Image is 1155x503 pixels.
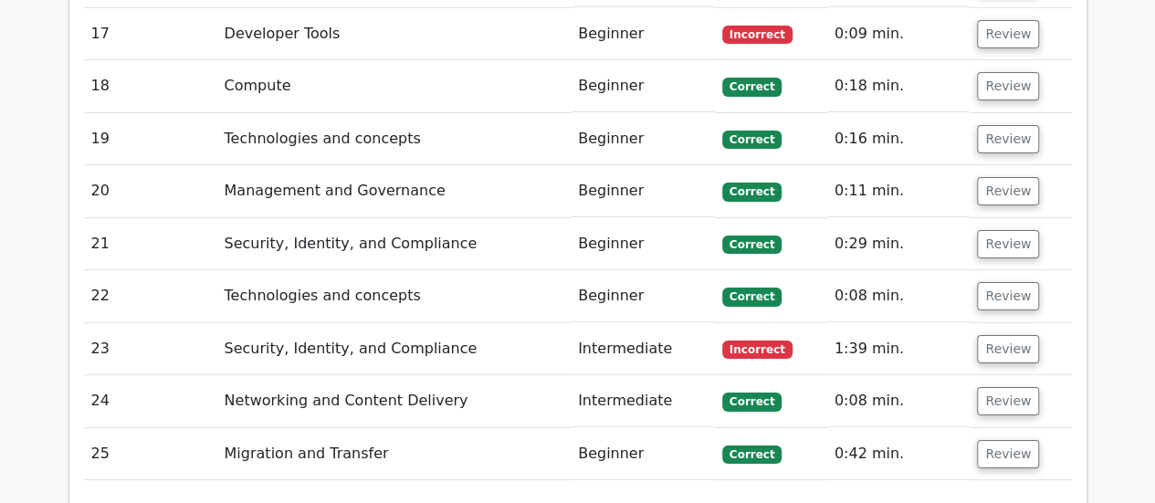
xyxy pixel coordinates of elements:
[722,341,793,359] span: Incorrect
[217,165,571,217] td: Management and Governance
[977,335,1039,363] button: Review
[722,131,782,149] span: Correct
[217,60,571,112] td: Compute
[84,428,217,480] td: 25
[84,375,217,427] td: 24
[827,375,971,427] td: 0:08 min.
[722,78,782,96] span: Correct
[977,20,1039,48] button: Review
[827,270,971,322] td: 0:08 min.
[977,440,1039,468] button: Review
[827,165,971,217] td: 0:11 min.
[217,428,571,480] td: Migration and Transfer
[977,177,1039,205] button: Review
[217,113,571,165] td: Technologies and concepts
[977,387,1039,415] button: Review
[977,230,1039,258] button: Review
[571,165,715,217] td: Beginner
[217,323,571,375] td: Security, Identity, and Compliance
[977,72,1039,100] button: Review
[722,445,782,464] span: Correct
[827,60,971,112] td: 0:18 min.
[571,8,715,60] td: Beginner
[84,8,217,60] td: 17
[217,375,571,427] td: Networking and Content Delivery
[571,113,715,165] td: Beginner
[84,270,217,322] td: 22
[827,323,971,375] td: 1:39 min.
[217,218,571,270] td: Security, Identity, and Compliance
[84,113,217,165] td: 19
[571,323,715,375] td: Intermediate
[571,428,715,480] td: Beginner
[977,125,1039,153] button: Review
[827,428,971,480] td: 0:42 min.
[722,236,782,254] span: Correct
[217,8,571,60] td: Developer Tools
[84,323,217,375] td: 23
[571,270,715,322] td: Beginner
[217,270,571,322] td: Technologies and concepts
[571,375,715,427] td: Intermediate
[722,26,793,44] span: Incorrect
[84,165,217,217] td: 20
[722,288,782,306] span: Correct
[827,8,971,60] td: 0:09 min.
[827,113,971,165] td: 0:16 min.
[84,60,217,112] td: 18
[722,393,782,411] span: Correct
[571,60,715,112] td: Beginner
[84,218,217,270] td: 21
[827,218,971,270] td: 0:29 min.
[722,183,782,201] span: Correct
[571,218,715,270] td: Beginner
[977,282,1039,310] button: Review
